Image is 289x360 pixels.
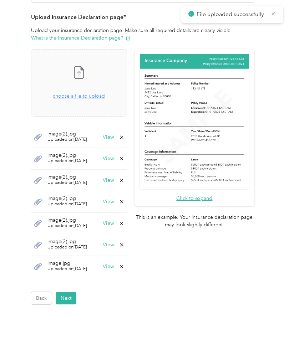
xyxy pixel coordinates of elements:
[47,137,87,143] span: Uploaded on [DATE]
[47,201,87,207] span: Uploaded on [DATE]
[47,196,87,201] span: image(2).jpg
[103,178,114,183] button: View
[47,261,87,266] span: image.jpg
[47,153,87,158] span: image(2).jpg
[47,180,87,186] span: Uploaded on [DATE]
[197,10,265,19] p: File uploaded successfully
[31,50,127,116] span: choose a file to upload
[47,223,87,229] span: Uploaded on [DATE]
[56,292,76,304] button: Next
[47,218,87,223] span: image(2).jpg
[31,27,254,42] p: Upload your insurance declaration page. Make sure all required details are clearly visible.
[103,221,114,226] button: View
[31,292,52,304] button: Back
[47,239,87,244] span: image(2).jpg
[47,132,87,137] span: image(2).jpg
[249,320,289,360] iframe: Everlance-gr Chat Button Frame
[47,266,87,272] span: Uploaded on [DATE]
[135,214,254,228] p: This is an example. Your insurance declaration page may look slightly different.
[103,242,114,247] button: View
[176,195,212,202] button: Click to expand
[47,175,87,180] span: image(2).jpg
[53,93,105,99] span: choose a file to upload
[138,53,250,191] img: Sample insurance declaration
[31,34,131,42] button: What is the Insurance Declaration page?
[103,135,114,140] button: View
[47,158,87,164] span: Uploaded on [DATE]
[47,244,87,251] span: Uploaded on [DATE]
[31,13,254,22] h3: Upload Insurance Declaration page*
[103,156,114,161] button: View
[103,264,114,269] button: View
[103,199,114,204] button: View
